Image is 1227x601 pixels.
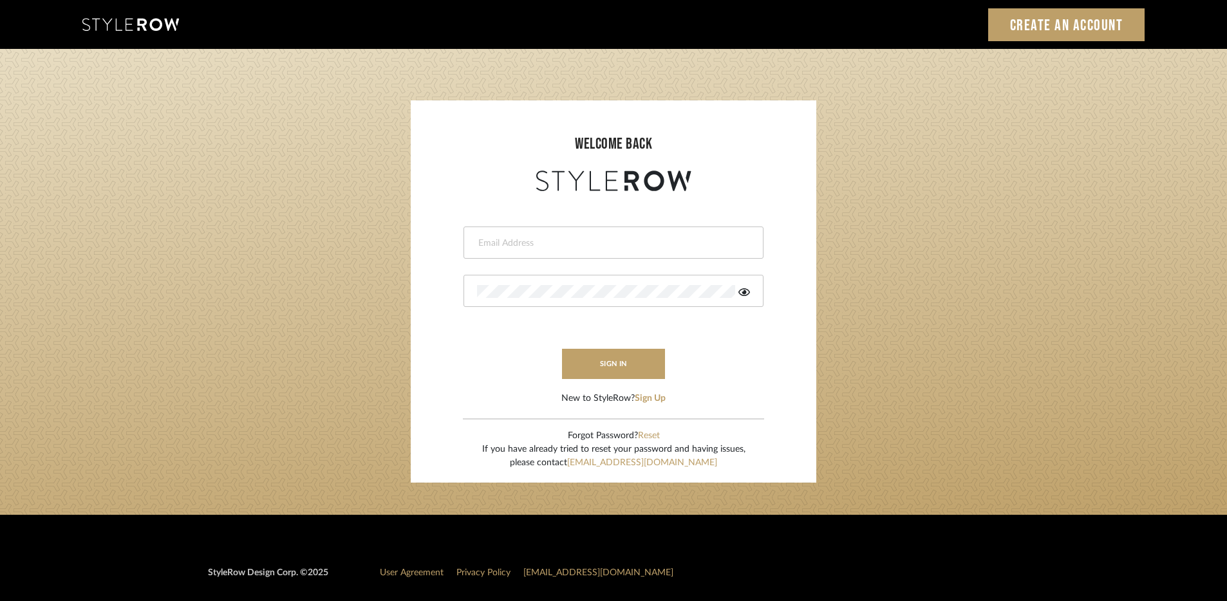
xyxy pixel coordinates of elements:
[477,237,747,250] input: Email Address
[988,8,1145,41] a: Create an Account
[562,349,665,379] button: sign in
[482,443,745,470] div: If you have already tried to reset your password and having issues, please contact
[208,566,328,590] div: StyleRow Design Corp. ©2025
[561,392,666,405] div: New to StyleRow?
[523,568,673,577] a: [EMAIL_ADDRESS][DOMAIN_NAME]
[638,429,660,443] button: Reset
[482,429,745,443] div: Forgot Password?
[567,458,717,467] a: [EMAIL_ADDRESS][DOMAIN_NAME]
[456,568,510,577] a: Privacy Policy
[380,568,444,577] a: User Agreement
[424,133,803,156] div: welcome back
[635,392,666,405] button: Sign Up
